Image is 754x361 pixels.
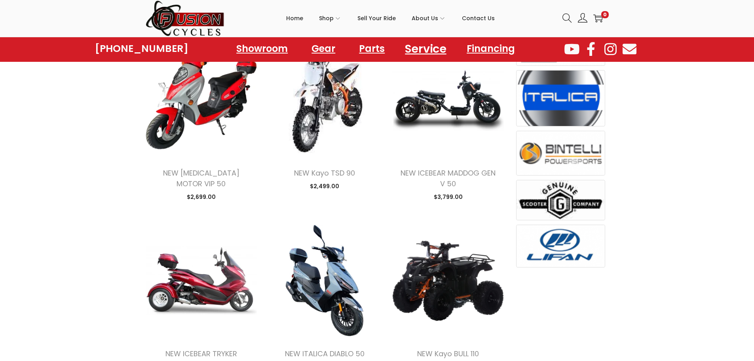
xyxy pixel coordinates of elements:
[319,0,342,36] a: Shop
[412,8,438,28] span: About Us
[396,38,456,59] a: Service
[462,0,495,36] a: Contact Us
[593,13,603,23] a: 0
[310,182,339,190] span: 2,499.00
[187,193,216,201] span: 2,699.00
[95,43,188,54] a: [PHONE_NUMBER]
[294,168,355,178] a: NEW Kayo TSD 90
[434,193,463,201] span: 3,799.00
[462,8,495,28] span: Contact Us
[434,193,437,201] span: $
[165,349,237,359] a: NEW ICEBEAR TRYKER
[417,349,479,359] a: NEW Kayo BULL 110
[459,40,523,58] a: Financing
[517,71,605,126] img: Italica Motors
[228,40,296,58] a: Showroom
[228,40,523,58] nav: Menu
[163,168,239,189] a: NEW [MEDICAL_DATA] MOTOR VIP 50
[517,131,605,175] img: Bintelli
[319,8,334,28] span: Shop
[286,0,303,36] a: Home
[310,182,313,190] span: $
[357,0,396,36] a: Sell Your Ride
[304,40,343,58] a: Gear
[517,225,605,267] img: Lifan
[357,8,396,28] span: Sell Your Ride
[187,193,190,201] span: $
[412,0,446,36] a: About Us
[286,8,303,28] span: Home
[351,40,393,58] a: Parts
[517,180,605,220] img: Genuine
[285,349,365,359] a: NEW ITALICA DIABLO 50
[225,0,556,36] nav: Primary navigation
[401,168,496,189] a: NEW ICEBEAR MADDOG GEN V 50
